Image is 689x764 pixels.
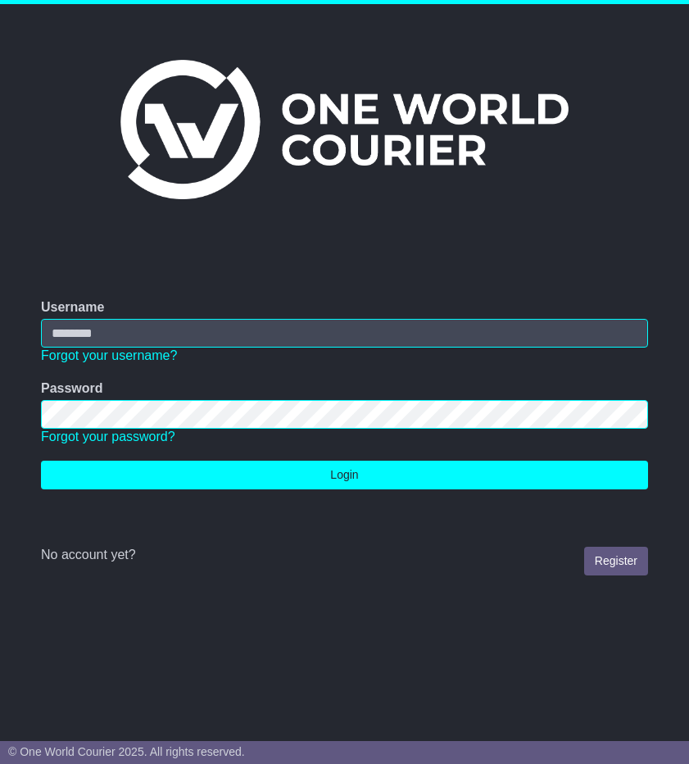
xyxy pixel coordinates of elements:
[41,348,177,362] a: Forgot your username?
[41,430,175,443] a: Forgot your password?
[584,547,648,575] a: Register
[41,299,104,315] label: Username
[41,380,103,396] label: Password
[41,461,648,489] button: Login
[120,60,568,199] img: One World
[8,745,245,758] span: © One World Courier 2025. All rights reserved.
[41,547,648,562] div: No account yet?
